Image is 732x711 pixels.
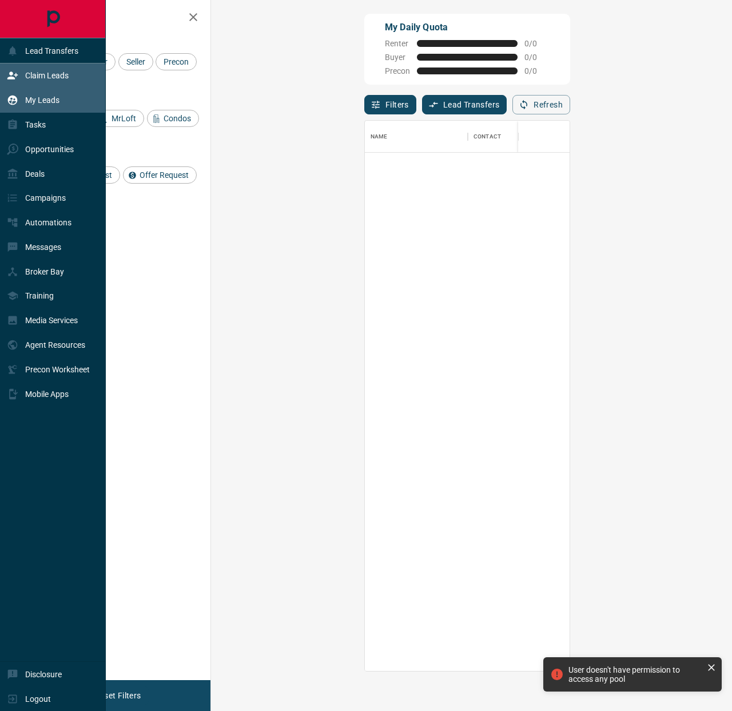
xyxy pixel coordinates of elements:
[123,166,197,184] div: Offer Request
[156,53,197,70] div: Precon
[568,665,702,684] div: User doesn't have permission to access any pool
[37,11,199,25] h2: Filters
[385,21,550,34] p: My Daily Quota
[160,114,195,123] span: Condos
[524,53,550,62] span: 0 / 0
[524,39,550,48] span: 0 / 0
[136,170,193,180] span: Offer Request
[160,57,193,66] span: Precon
[474,121,501,153] div: Contact
[95,110,144,127] div: MrLoft
[118,53,153,70] div: Seller
[364,95,416,114] button: Filters
[371,121,388,153] div: Name
[468,121,559,153] div: Contact
[385,66,410,76] span: Precon
[512,95,570,114] button: Refresh
[422,95,507,114] button: Lead Transfers
[385,39,410,48] span: Renter
[108,114,140,123] span: MrLoft
[87,686,148,705] button: Reset Filters
[385,53,410,62] span: Buyer
[524,66,550,76] span: 0 / 0
[122,57,149,66] span: Seller
[365,121,468,153] div: Name
[147,110,199,127] div: Condos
